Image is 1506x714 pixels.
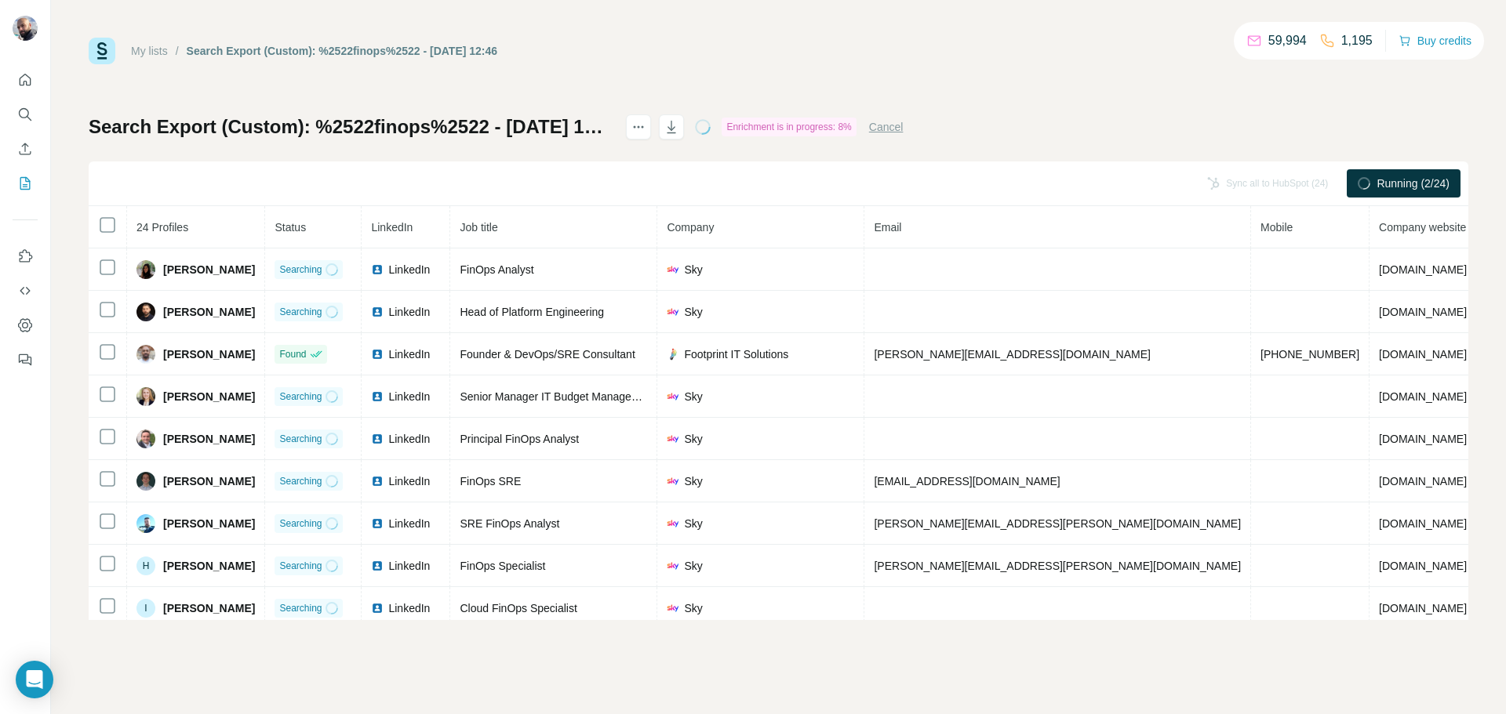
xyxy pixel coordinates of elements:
span: [PERSON_NAME] [163,473,255,489]
p: 59,994 [1268,31,1307,50]
span: Sky [684,262,702,277]
span: LinkedIn [388,346,430,362]
button: Quick start [13,66,38,94]
span: LinkedIn [388,558,430,574]
button: Use Surfe on LinkedIn [13,242,38,270]
div: Enrichment is in progress: 8% [722,118,856,136]
span: LinkedIn [388,389,430,404]
span: SRE FinOps Analyst [460,517,559,530]
button: Feedback [13,346,38,374]
span: Sky [684,600,702,616]
span: [DOMAIN_NAME] [1379,560,1467,572]
span: LinkedIn [388,431,430,447]
span: FinOps SRE [460,475,521,487]
img: Avatar [13,16,38,41]
span: Footprint IT Solutions [684,346,788,362]
button: My lists [13,169,38,198]
img: LinkedIn logo [371,602,384,614]
span: Company website [1379,221,1466,234]
img: company-logo [667,306,679,318]
span: Cloud FinOps Specialist [460,602,577,614]
div: Search Export (Custom): %2522finops%2522 - [DATE] 12:46 [187,43,498,59]
img: LinkedIn logo [371,475,384,487]
span: [PERSON_NAME] [163,346,255,362]
img: company-logo [667,560,679,572]
img: company-logo [667,475,679,487]
img: company-logo [667,348,679,361]
span: Principal FinOps Analyst [460,433,579,445]
span: [DOMAIN_NAME] [1379,475,1467,487]
span: Company [667,221,714,234]
span: Status [275,221,306,234]
button: Buy credits [1399,30,1471,52]
span: FinOps Specialist [460,560,545,572]
img: LinkedIn logo [371,348,384,361]
button: actions [626,114,651,140]
span: Searching [279,263,322,277]
span: [DOMAIN_NAME] [1379,306,1467,318]
span: FinOps Analyst [460,263,533,276]
span: LinkedIn [388,473,430,489]
span: Mobile [1260,221,1293,234]
span: [DOMAIN_NAME] [1379,517,1467,530]
img: LinkedIn logo [371,433,384,445]
span: Searching [279,601,322,615]
span: Job title [460,221,497,234]
span: LinkedIn [388,600,430,616]
span: Searching [279,390,322,404]
img: LinkedIn logo [371,306,384,318]
span: [PERSON_NAME][EMAIL_ADDRESS][DOMAIN_NAME] [874,348,1150,361]
span: LinkedIn [388,262,430,277]
img: company-logo [667,602,679,614]
div: I [136,599,155,618]
span: Searching [279,516,322,531]
span: Searching [279,432,322,446]
img: company-logo [667,433,679,445]
span: Found [279,347,306,361]
img: company-logo [667,517,679,530]
a: My lists [131,45,168,57]
span: Sky [684,473,702,489]
span: [PERSON_NAME] [163,389,255,404]
img: Avatar [136,472,155,491]
span: [PERSON_NAME] [163,431,255,447]
span: LinkedIn [371,221,413,234]
button: Cancel [869,119,904,135]
img: LinkedIn logo [371,560,384,572]
img: Avatar [136,429,155,448]
img: LinkedIn logo [371,390,384,403]
img: Avatar [136,387,155,406]
button: Enrich CSV [13,135,38,163]
span: [PERSON_NAME] [163,516,255,531]
img: Avatar [136,260,155,279]
span: Senior Manager IT Budget Management & FinOps [460,390,704,403]
span: Sky [684,558,702,574]
span: [PERSON_NAME] [163,262,255,277]
div: Open Intercom Messenger [16,661,53,698]
span: Searching [279,305,322,319]
span: Founder & DevOps/SRE Consultant [460,348,635,361]
span: Running (2/24) [1377,176,1450,191]
span: Email [874,221,901,234]
span: [DOMAIN_NAME] [1379,433,1467,445]
button: Dashboard [13,311,38,339]
span: Head of Platform Engineering [460,306,604,318]
span: LinkedIn [388,516,430,531]
img: Avatar [136,514,155,533]
img: LinkedIn logo [371,517,384,530]
img: Surfe Logo [89,38,115,64]
span: LinkedIn [388,304,430,320]
span: [DOMAIN_NAME] [1379,602,1467,614]
span: [PERSON_NAME] [163,600,255,616]
button: Search [13,100,38,129]
img: Avatar [136,345,155,364]
span: [DOMAIN_NAME] [1379,390,1467,403]
span: [PERSON_NAME][EMAIL_ADDRESS][PERSON_NAME][DOMAIN_NAME] [874,560,1241,572]
img: company-logo [667,390,679,403]
span: [PERSON_NAME] [163,304,255,320]
span: [PHONE_NUMBER] [1260,348,1359,361]
span: [EMAIL_ADDRESS][DOMAIN_NAME] [874,475,1060,487]
span: [DOMAIN_NAME] [1379,263,1467,276]
img: LinkedIn logo [371,263,384,276]
img: Avatar [136,303,155,321]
